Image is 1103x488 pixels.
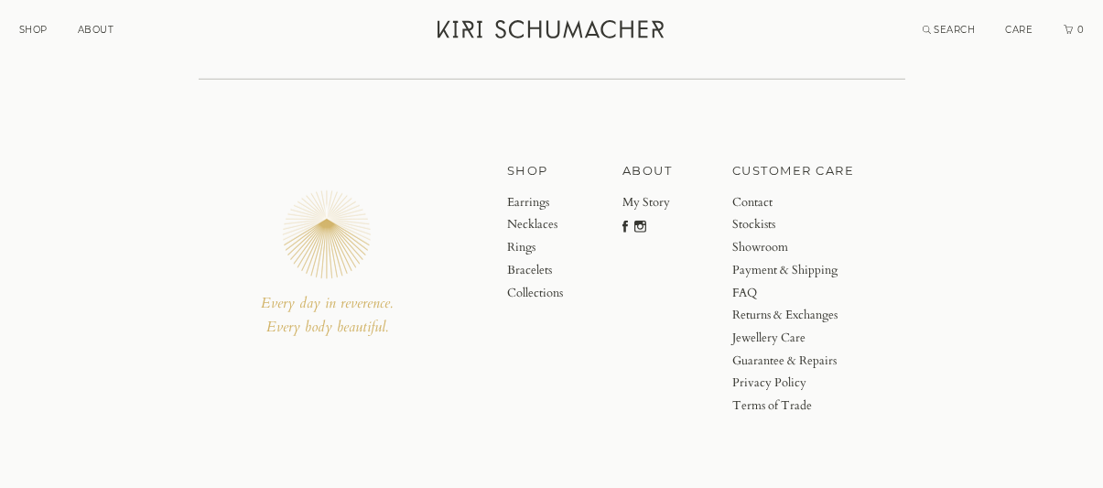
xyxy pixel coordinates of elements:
span: SEARCH [935,24,976,36]
a: Returns & Exchanges [732,304,855,327]
a: Rings [507,236,563,259]
a: My Story [622,191,673,214]
a: FAQ [732,282,855,305]
a: Facebook [622,218,628,241]
a: Cart [1064,24,1086,36]
a: Bracelets [507,259,563,282]
a: ABOUT [78,24,114,36]
a: Stockists [732,213,855,236]
a: SHOP [507,160,563,180]
a: CARE [1006,24,1033,36]
a: Contact [732,191,855,214]
a: Earrings [507,191,563,214]
a: SHOP [19,24,48,36]
a: Payment & Shipping [732,259,855,282]
a: Guarantee & Repairs [732,350,855,373]
a: Collections [507,282,563,305]
a: Necklaces [507,213,563,236]
a: Showroom [732,236,855,259]
a: ABOUT [622,160,673,180]
a: Privacy Policy [732,372,855,395]
a: Search [923,24,976,36]
a: Instagram [634,218,646,241]
a: Kiri Schumacher Home [427,9,678,55]
span: 0 [1076,24,1085,36]
a: CUSTOMER CARE [732,160,855,180]
a: Jewellery Care [732,327,855,350]
a: Terms of Trade [732,395,855,418]
div: Every day in reverence. Every body beautiful. [199,292,457,339]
